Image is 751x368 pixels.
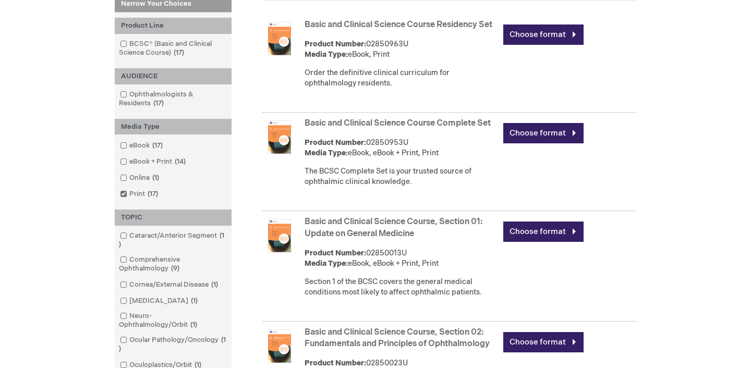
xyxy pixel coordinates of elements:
[117,39,229,58] a: BCSC® (Basic and Clinical Science Course)17
[305,138,498,158] div: 02850953U eBook, eBook + Print, Print
[503,222,584,242] a: Choose format
[117,311,229,330] a: Neuro-Ophthalmology/Orbit1
[150,174,162,182] span: 1
[171,48,187,57] span: 17
[150,141,165,150] span: 17
[115,18,232,34] div: Product Line
[117,90,229,108] a: Ophthalmologists & Residents17
[145,190,161,198] span: 17
[115,68,232,84] div: AUDIENCE
[115,119,232,135] div: Media Type
[305,359,366,367] strong: Product Number:
[117,335,229,354] a: Ocular Pathology/Oncology1
[188,297,200,305] span: 1
[117,296,202,306] a: [MEDICAL_DATA]1
[263,329,296,363] img: Basic and Clinical Science Course, Section 02: Fundamentals and Principles of Ophthalmology
[263,22,296,55] img: Basic and Clinical Science Course Residency Set
[305,39,498,60] div: 02850963U eBook, Print
[305,118,491,128] a: Basic and Clinical Science Course Complete Set
[305,138,366,147] strong: Product Number:
[188,321,200,329] span: 1
[168,264,182,273] span: 9
[305,50,348,59] strong: Media Type:
[305,68,498,89] div: Order the definitive clinical curriculum for ophthalmology residents.
[305,217,482,239] a: Basic and Clinical Science Course, Section 01: Update on General Medicine
[305,166,498,187] div: The BCSC Complete Set is your trusted source of ophthalmic clinical knowledge.
[503,332,584,352] a: Choose format
[117,255,229,274] a: Comprehensive Ophthalmology9
[305,259,348,268] strong: Media Type:
[209,280,221,289] span: 1
[117,173,163,183] a: Online1
[305,40,366,48] strong: Product Number:
[305,277,498,298] div: Section 1 of the BCSC covers the general medical conditions most likely to affect ophthalmic pati...
[117,157,190,167] a: eBook + Print14
[117,189,162,199] a: Print17
[119,336,226,353] span: 1
[117,280,222,290] a: Cornea/External Disease1
[263,120,296,154] img: Basic and Clinical Science Course Complete Set
[503,24,584,45] a: Choose format
[305,327,490,349] a: Basic and Clinical Science Course, Section 02: Fundamentals and Principles of Ophthalmology
[305,20,492,30] a: Basic and Clinical Science Course Residency Set
[151,99,166,107] span: 17
[503,123,584,143] a: Choose format
[119,231,224,249] span: 1
[172,157,188,166] span: 14
[263,219,296,252] img: Basic and Clinical Science Course, Section 01: Update on General Medicine
[305,248,498,269] div: 02850013U eBook, eBook + Print, Print
[117,141,167,151] a: eBook17
[117,231,229,250] a: Cataract/Anterior Segment1
[115,210,232,226] div: TOPIC
[305,149,348,157] strong: Media Type:
[305,249,366,257] strong: Product Number:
